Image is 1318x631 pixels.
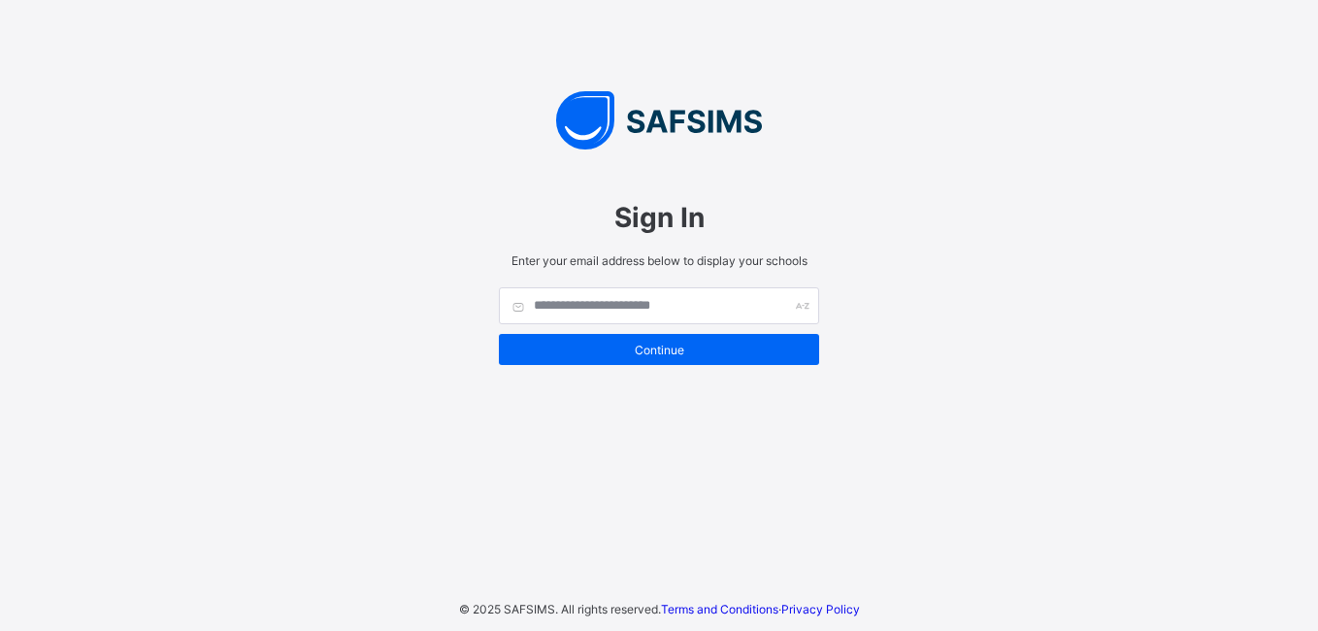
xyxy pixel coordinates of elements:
[499,253,819,268] span: Enter your email address below to display your schools
[459,602,661,616] span: © 2025 SAFSIMS. All rights reserved.
[479,91,839,149] img: SAFSIMS Logo
[661,602,860,616] span: ·
[661,602,778,616] a: Terms and Conditions
[499,201,819,234] span: Sign In
[781,602,860,616] a: Privacy Policy
[513,343,805,357] span: Continue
